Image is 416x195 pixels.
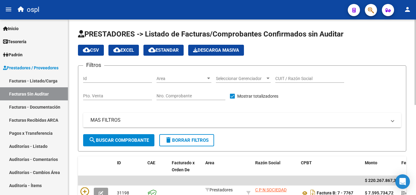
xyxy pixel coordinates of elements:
button: Borrar Filtros [159,134,214,146]
span: ID [117,160,121,165]
app-download-masive: Descarga masiva de comprobantes (adjuntos) [188,45,244,56]
mat-icon: cloud_download [83,46,90,54]
button: Estandar [143,45,184,56]
mat-panel-title: MAS FILTROS [90,117,386,124]
span: CAE [147,160,155,165]
span: Mostrar totalizadores [237,92,278,100]
span: ospl [27,3,39,16]
span: PRESTADORES -> Listado de Facturas/Comprobantes Confirmados sin Auditar [78,30,344,38]
span: Facturado x Orden De [172,160,195,172]
datatable-header-cell: ID [115,156,145,183]
mat-icon: cloud_download [148,46,156,54]
span: Area [157,76,206,81]
span: CSV [83,47,99,53]
mat-icon: person [404,6,411,13]
span: Buscar Comprobante [89,138,149,143]
button: Descarga Masiva [188,45,244,56]
div: Open Intercom Messenger [395,174,410,189]
datatable-header-cell: Razón Social [253,156,298,183]
span: Borrar Filtros [165,138,209,143]
mat-icon: search [89,136,96,144]
button: EXCEL [108,45,139,56]
button: CSV [78,45,104,56]
datatable-header-cell: Monto [362,156,399,183]
span: Tesorería [3,38,26,45]
span: $ 220.267.867,34 [365,178,398,183]
span: EXCEL [113,47,134,53]
mat-icon: cloud_download [113,46,121,54]
span: CPBT [301,160,312,165]
span: Estandar [148,47,179,53]
span: Razón Social [255,160,280,165]
span: Seleccionar Gerenciador [216,76,265,81]
mat-icon: delete [165,136,172,144]
span: Monto [365,160,377,165]
span: Inicio [3,25,19,32]
datatable-header-cell: CPBT [298,156,362,183]
h3: Filtros [83,61,104,69]
span: Descarga Masiva [193,47,239,53]
datatable-header-cell: Area [203,156,244,183]
datatable-header-cell: Facturado x Orden De [169,156,203,183]
mat-icon: menu [5,6,12,13]
span: Area [205,160,214,165]
button: Buscar Comprobante [83,134,154,146]
mat-expansion-panel-header: MAS FILTROS [83,113,401,127]
span: Padrón [3,51,23,58]
datatable-header-cell: CAE [145,156,169,183]
span: Prestadores / Proveedores [3,64,58,71]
